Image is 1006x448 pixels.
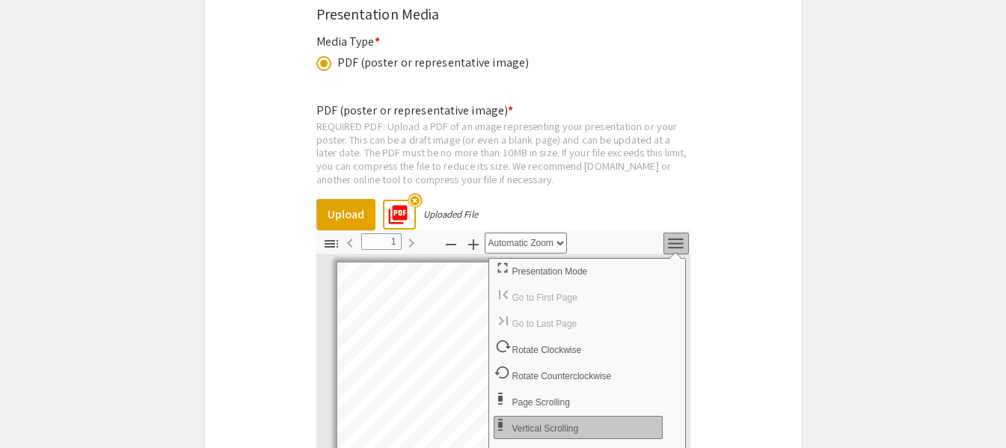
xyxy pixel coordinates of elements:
[423,208,478,221] div: Uploaded File
[494,390,663,413] button: Page Scrolling
[512,423,582,434] span: Vertical Scrolling
[399,231,424,253] button: Next Page
[494,311,663,334] button: Go to Last Page
[316,199,375,230] button: Upload
[494,416,663,439] button: Vertical Scrolling
[494,363,663,387] button: Rotate Counterclockwise
[494,285,663,308] button: Go to First Page
[663,233,689,254] button: Tools
[494,259,663,282] button: Presentation Mode
[316,120,690,185] div: REQUIRED PDF: Upload a PDF of an image representing your presentation or your poster. This can be...
[485,233,567,254] select: Zoom
[512,397,573,408] span: Use Page Scrolling
[361,233,402,250] input: Page
[438,233,464,254] button: Zoom Out
[319,233,344,254] button: Toggle Sidebar
[337,54,530,72] div: PDF (poster or representative image)
[512,371,615,381] span: Rotate Counterclockwise
[337,231,363,253] button: Previous Page
[461,233,486,254] button: Zoom In
[316,102,514,118] mat-label: PDF (poster or representative image)
[382,199,405,221] mat-icon: picture_as_pdf
[512,319,580,329] span: Go to Last Page
[11,381,64,437] iframe: Chat
[512,345,585,355] span: Rotate Clockwise
[512,266,591,277] span: Presentation Mode
[316,34,380,49] mat-label: Media Type
[494,337,663,360] button: Rotate Clockwise
[512,292,580,303] span: Go to First Page
[316,3,690,25] div: Presentation Media
[408,194,422,208] mat-icon: highlight_off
